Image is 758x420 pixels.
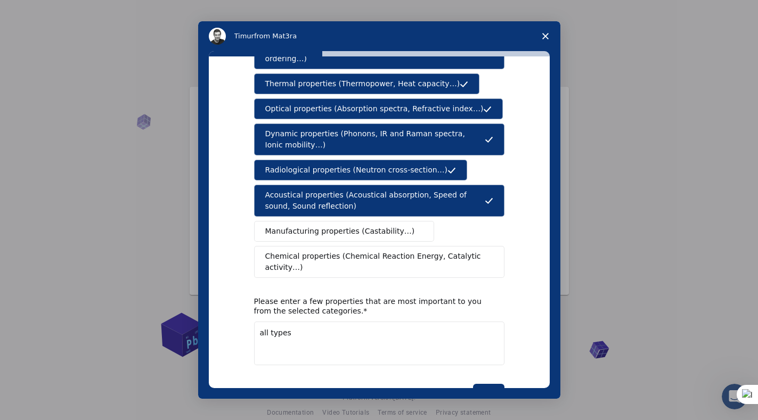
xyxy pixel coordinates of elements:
[265,190,485,212] span: Acoustical properties (Acoustical absorption, Speed of sound, Sound reflection)
[254,297,488,316] div: Please enter a few properties that are most important to you from the selected categories.
[209,28,226,45] img: Profile image for Timur
[254,73,480,94] button: Thermal properties (Thermopower, Heat capacity…)
[265,103,484,114] span: Optical properties (Absorption spectra, Refractive index…)
[21,7,60,17] span: Support
[254,322,504,365] textarea: Enter text...
[265,128,485,151] span: Dynamic properties (Phonons, IR and Raman spectra, Ionic mobility…)
[234,32,254,40] span: Timur
[265,164,448,176] span: Radiological properties (Neutron cross-section…)
[473,384,504,402] button: Next
[254,123,504,155] button: Dynamic properties (Phonons, IR and Raman spectra, Ionic mobility…)
[265,226,415,237] span: Manufacturing properties (Castability…)
[254,221,435,242] button: Manufacturing properties (Castability…)
[254,32,297,40] span: from Mat3ra
[265,78,460,89] span: Thermal properties (Thermopower, Heat capacity…)
[254,160,468,180] button: Radiological properties (Neutron cross-section…)
[265,251,486,273] span: Chemical properties (Chemical Reaction Energy, Catalytic activity…)
[254,98,503,119] button: Optical properties (Absorption spectra, Refractive index…)
[254,246,504,278] button: Chemical properties (Chemical Reaction Energy, Catalytic activity…)
[254,185,504,217] button: Acoustical properties (Acoustical absorption, Speed of sound, Sound reflection)
[531,21,560,51] span: Close survey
